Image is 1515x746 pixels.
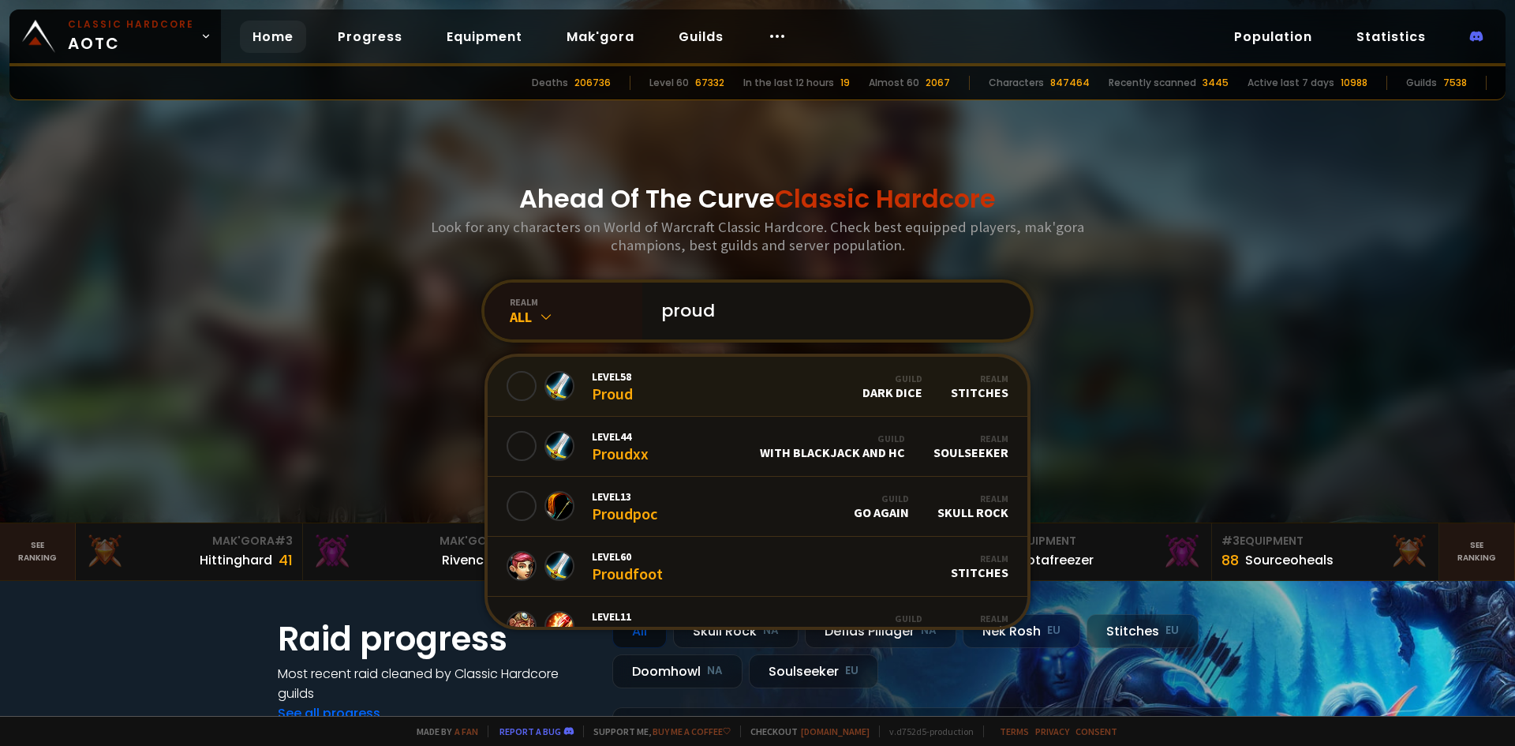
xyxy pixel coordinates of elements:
a: Equipment [434,21,535,53]
div: Guild [760,433,905,444]
div: 847464 [1050,76,1090,90]
div: Proudbolt [592,609,660,643]
a: Statistics [1344,21,1438,53]
div: 19 [840,76,850,90]
h4: Most recent raid cleaned by Classic Hardcore guilds [278,664,593,703]
span: v. d752d5 - production [879,725,974,737]
span: Level 44 [592,429,649,444]
div: 67332 [695,76,724,90]
div: Realm [951,613,1008,624]
h3: Look for any characters on World of Warcraft Classic Hardcore. Check best equipped players, mak'g... [425,218,1090,254]
div: 41 [279,549,293,571]
div: Realm [951,373,1008,384]
div: Soulseeker [933,433,1008,460]
a: #3Equipment88Sourceoheals [1212,523,1439,580]
div: Doomhowl [612,654,743,688]
div: Mak'Gora [85,533,293,549]
div: Deaths [532,76,568,90]
div: 88 [1221,549,1239,571]
small: NA [707,663,723,679]
span: Checkout [740,725,870,737]
div: Go Again [854,493,909,520]
span: Level 13 [592,489,657,504]
div: Soulseeker [749,654,878,688]
div: Realm [933,433,1008,444]
div: Proudfoot [592,549,663,583]
h1: Raid progress [278,614,593,664]
span: Classic Hardcore [775,181,996,216]
div: Equipment [1221,533,1429,549]
div: Stitches [951,553,1008,580]
span: Level 58 [592,369,633,384]
div: Realm [951,553,1008,564]
div: Guilds [1406,76,1437,90]
a: Home [240,21,306,53]
div: Guild [862,373,922,384]
div: Realm [937,493,1008,504]
a: Mak'Gora#3Hittinghard41 [76,523,303,580]
h1: Ahead Of The Curve [519,180,996,218]
div: Skull Rock [937,493,1008,520]
small: NA [763,623,779,639]
div: Notafreezer [1018,550,1094,570]
a: Level58ProudGuildDark DiceRealmStitches [488,357,1027,417]
a: See all progress [278,704,380,722]
a: Mak'Gora#2Rivench100 [303,523,530,580]
div: Level 60 [649,76,689,90]
small: NA [921,623,937,639]
span: Level 60 [592,549,663,564]
a: #2Equipment88Notafreezer [985,523,1212,580]
a: Population [1221,21,1325,53]
a: Consent [1075,725,1117,737]
small: EU [1047,623,1060,639]
a: Level60ProudfootRealmStitches [488,537,1027,597]
span: # 3 [275,533,293,549]
span: Level 11 [592,609,660,624]
span: Support me, [583,725,731,737]
a: Terms [1000,725,1029,737]
a: Buy me a coffee [653,725,731,737]
a: a fan [454,725,478,737]
div: Dark Dice [862,373,922,400]
div: Proud [592,369,633,403]
div: Mak'Gora [312,533,520,549]
div: Defias Pillager [805,614,956,648]
a: Seeranking [1439,523,1515,580]
div: Sourceoheals [1245,550,1334,570]
div: Guild [849,613,922,624]
div: Active last 7 days [1248,76,1334,90]
div: Stitches [951,373,1008,400]
div: Almost 60 [869,76,919,90]
div: 2067 [926,76,950,90]
a: Mak'gora [554,21,647,53]
div: Stitches [951,613,1008,640]
div: 7538 [1443,76,1467,90]
span: # 3 [1221,533,1240,549]
div: Proudpoc [592,489,657,523]
div: Guild [854,493,909,504]
div: Equipment [994,533,1202,549]
a: Privacy [1035,725,1069,737]
div: realm [510,296,642,308]
small: EU [1165,623,1179,639]
span: AOTC [68,17,194,55]
div: Proudxx [592,429,649,463]
a: [DOMAIN_NAME] [801,725,870,737]
div: With Blackjack and HC [760,433,905,460]
div: Characters [989,76,1044,90]
div: Mokrobrek [849,613,922,640]
a: Level13ProudpocGuildGo AgainRealmSkull Rock [488,477,1027,537]
div: Skull Rock [673,614,799,648]
small: EU [845,663,858,679]
div: In the last 12 hours [743,76,834,90]
div: All [510,308,642,326]
div: Hittinghard [200,550,272,570]
div: Recently scanned [1109,76,1196,90]
input: Search a character... [652,283,1012,339]
div: 3445 [1203,76,1229,90]
a: Guilds [666,21,736,53]
a: Level44ProudxxGuildWith Blackjack and HCRealmSoulseeker [488,417,1027,477]
div: All [612,614,667,648]
span: Made by [407,725,478,737]
div: 10988 [1341,76,1367,90]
